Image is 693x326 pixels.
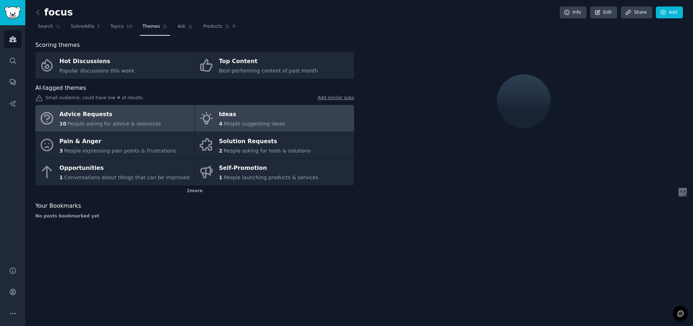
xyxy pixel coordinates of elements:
[219,175,223,180] span: 1
[140,21,170,36] a: Themes
[64,148,176,154] span: People expressing pain points & frustrations
[60,56,135,67] div: Hot Discussions
[35,213,354,220] div: No posts bookmarked yet
[35,95,354,102] div: Small audience, could have low # of results.
[35,105,195,132] a: Advice Requests10People asking for advice & resources
[60,109,161,120] div: Advice Requests
[224,175,318,180] span: People launching products & services
[35,159,195,185] a: Opportunities1Conversations about things that can be improved
[38,23,53,30] span: Search
[60,163,190,174] div: Opportunities
[560,6,587,19] a: Info
[126,23,132,30] span: 10
[219,68,318,74] span: Best-performing content of past month
[621,6,652,19] a: Share
[60,136,176,147] div: Pain & Anger
[219,163,319,174] div: Self-Promotion
[219,121,223,127] span: 4
[219,136,311,147] div: Solution Requests
[110,23,123,30] span: Topics
[35,7,73,18] h2: focus
[35,202,81,211] span: Your Bookmarks
[224,148,311,154] span: People asking for tools & solutions
[195,52,354,79] a: Top ContentBest-performing content of past month
[108,21,135,36] a: Topics10
[143,23,160,30] span: Themes
[35,185,354,197] div: 2 more
[35,132,195,159] a: Pain & Anger3People expressing pain points & frustrations
[318,95,354,102] a: Add similar subs
[67,121,161,127] span: People asking for advice & resources
[195,159,354,185] a: Self-Promotion1People launching products & services
[203,23,222,30] span: Products
[60,175,63,180] span: 1
[224,121,285,127] span: People suggesting ideas
[219,148,223,154] span: 2
[178,23,186,30] span: Ask
[656,6,683,19] a: Add
[35,52,195,79] a: Hot DiscussionsPopular discussions this week
[35,21,63,36] a: Search
[60,121,66,127] span: 10
[64,175,190,180] span: Conversations about things that can be improved
[4,6,21,19] img: GummySearch logo
[60,68,135,74] span: Popular discussions this week
[35,41,80,50] span: Scoring themes
[71,23,95,30] span: Subreddits
[175,21,196,36] a: Ask
[590,6,617,19] a: Edit
[232,23,236,30] span: 0
[219,56,318,67] div: Top Content
[60,148,63,154] span: 3
[201,21,238,36] a: Products0
[97,23,100,30] span: 1
[195,105,354,132] a: Ideas4People suggesting ideas
[219,109,285,120] div: Ideas
[35,84,86,93] span: AI-tagged themes
[195,132,354,159] a: Solution Requests2People asking for tools & solutions
[68,21,103,36] a: Subreddits1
